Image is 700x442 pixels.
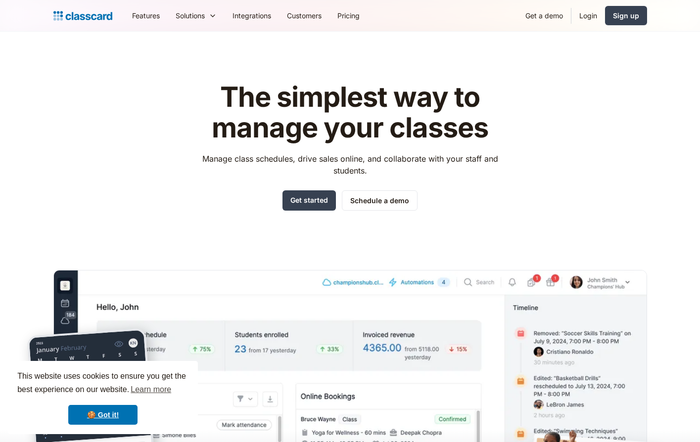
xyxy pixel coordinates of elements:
[124,4,168,27] a: Features
[225,4,279,27] a: Integrations
[8,361,198,434] div: cookieconsent
[517,4,571,27] a: Get a demo
[68,405,138,425] a: dismiss cookie message
[613,10,639,21] div: Sign up
[53,9,112,23] a: home
[342,190,418,211] a: Schedule a demo
[168,4,225,27] div: Solutions
[279,4,329,27] a: Customers
[17,370,188,397] span: This website uses cookies to ensure you get the best experience on our website.
[176,10,205,21] div: Solutions
[193,153,507,177] p: Manage class schedules, drive sales online, and collaborate with your staff and students.
[571,4,605,27] a: Login
[129,382,173,397] a: learn more about cookies
[329,4,368,27] a: Pricing
[282,190,336,211] a: Get started
[605,6,647,25] a: Sign up
[193,82,507,143] h1: The simplest way to manage your classes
